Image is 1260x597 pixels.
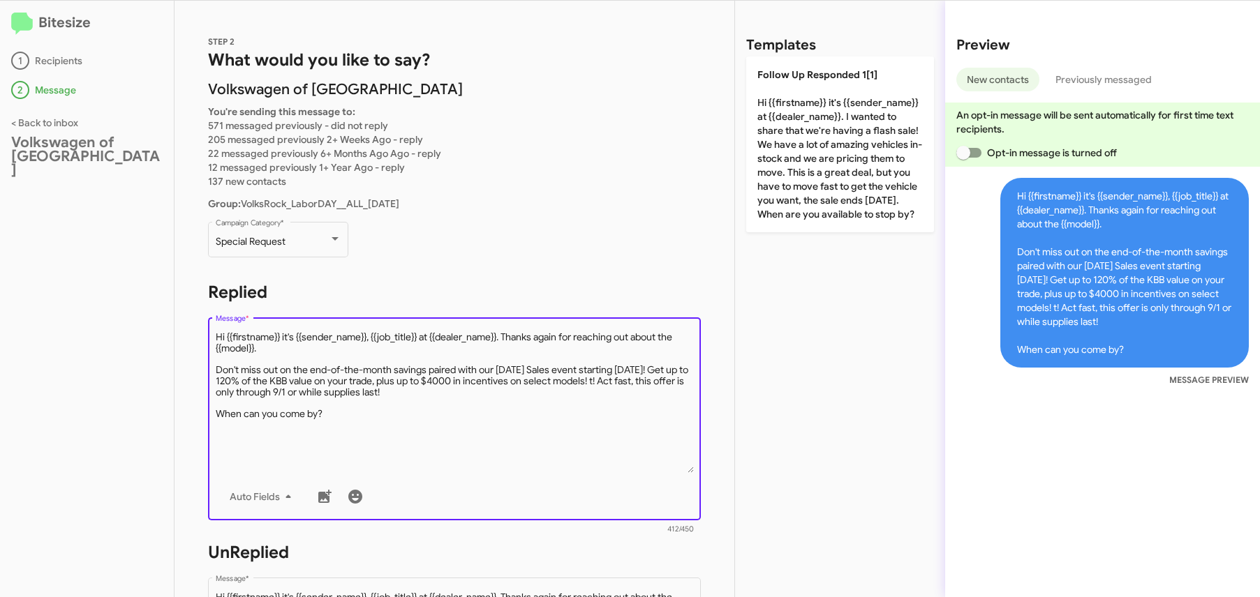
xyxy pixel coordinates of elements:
[967,68,1029,91] span: New contacts
[208,133,423,146] span: 205 messaged previously 2+ Weeks Ago - reply
[11,12,163,35] h2: Bitesize
[208,82,701,96] p: Volkswagen of [GEOGRAPHIC_DATA]
[987,144,1117,161] span: Opt-in message is turned off
[667,525,694,534] mat-hint: 412/450
[11,52,163,70] div: Recipients
[1169,373,1249,387] small: MESSAGE PREVIEW
[218,484,308,509] button: Auto Fields
[11,81,163,99] div: Message
[956,108,1249,136] p: An opt-in message will be sent automatically for first time text recipients.
[208,147,441,160] span: 22 messaged previously 6+ Months Ago Ago - reply
[216,235,286,248] span: Special Request
[956,68,1039,91] button: New contacts
[11,135,163,177] div: Volkswagen of [GEOGRAPHIC_DATA]
[746,34,816,56] h2: Templates
[208,36,235,47] span: STEP 2
[208,197,399,210] span: VolksRock_LaborDAY__ALL_[DATE]
[11,52,29,70] div: 1
[208,281,701,303] h1: Replied
[1045,68,1162,91] button: Previously messaged
[208,197,241,210] b: Group:
[956,34,1249,56] h2: Preview
[757,68,877,81] span: Follow Up Responded 1[1]
[1000,178,1249,368] span: Hi {{firstname}} it's {{sender_name}}, {{job_title}} at {{dealer_name}}. Thanks again for reachin...
[208,49,701,71] h1: What would you like to say?
[11,13,33,35] img: logo-minimal.svg
[208,105,355,118] b: You're sending this message to:
[208,119,388,132] span: 571 messaged previously - did not reply
[11,116,78,129] a: < Back to inbox
[746,56,934,232] p: Hi {{firstname}} it's {{sender_name}} at {{dealer_name}}. I wanted to share that we're having a f...
[1055,68,1152,91] span: Previously messaged
[208,175,286,188] span: 137 new contacts
[230,484,297,509] span: Auto Fields
[208,161,405,174] span: 12 messaged previously 1+ Year Ago - reply
[11,81,29,99] div: 2
[208,541,701,564] h1: UnReplied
